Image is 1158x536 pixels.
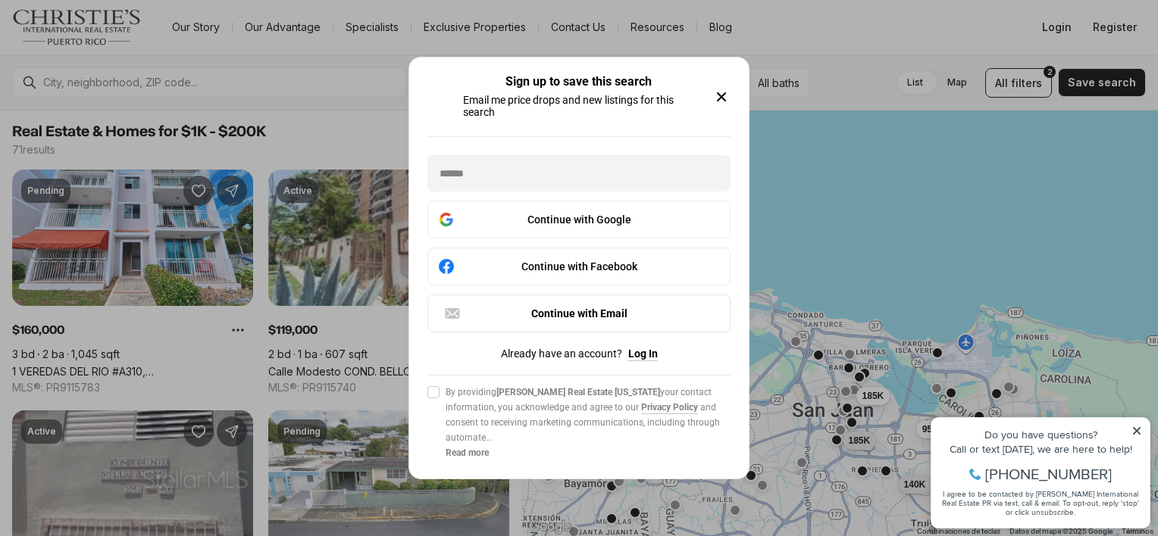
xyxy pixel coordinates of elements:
[446,385,731,445] span: By providing your contact information, you acknowledge and agree to our and consent to receiving ...
[443,304,715,323] div: Continue with Email
[19,93,216,122] span: I agree to be contacted by [PERSON_NAME] International Real Estate PR via text, call & email. To ...
[641,402,698,413] a: Privacy Policy
[628,347,658,360] button: Log In
[437,257,721,276] div: Continue with Facebook
[496,387,660,397] b: [PERSON_NAME] Real Estate [US_STATE]
[437,210,721,229] div: Continue with Google
[501,347,622,360] span: Already have an account?
[463,94,694,118] p: Email me price drops and new listings for this search
[446,447,489,458] b: Read more
[427,201,731,238] button: Continue with Google
[16,34,219,45] div: Do you have questions?
[427,248,731,285] button: Continue with Facebook
[505,76,652,88] h2: Sign up to save this search
[16,48,219,59] div: Call or text [DATE], we are here to help!
[427,294,731,332] button: Continue with Email
[62,71,189,86] span: [PHONE_NUMBER]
